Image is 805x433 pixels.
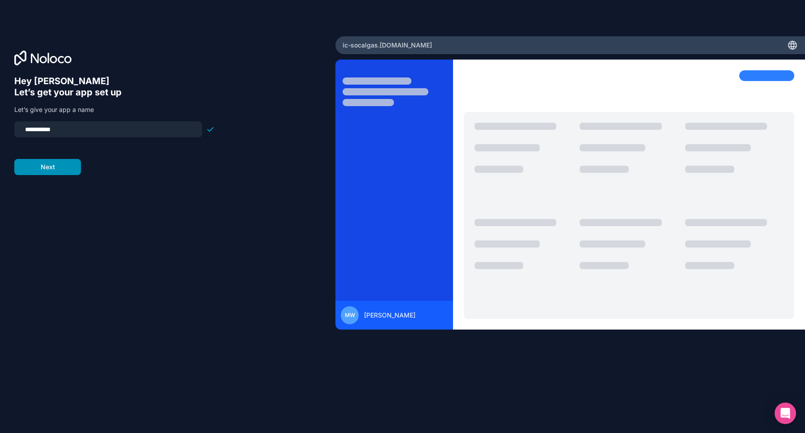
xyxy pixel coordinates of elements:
[343,41,432,50] span: ic-socalgas .[DOMAIN_NAME]
[775,403,796,424] div: Open Intercom Messenger
[14,87,215,98] h6: Let’s get your app set up
[345,312,355,319] span: MW
[14,105,215,114] p: Let’s give your app a name
[364,311,415,320] span: [PERSON_NAME]
[14,76,215,87] h6: Hey [PERSON_NAME]
[14,159,81,175] button: Next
